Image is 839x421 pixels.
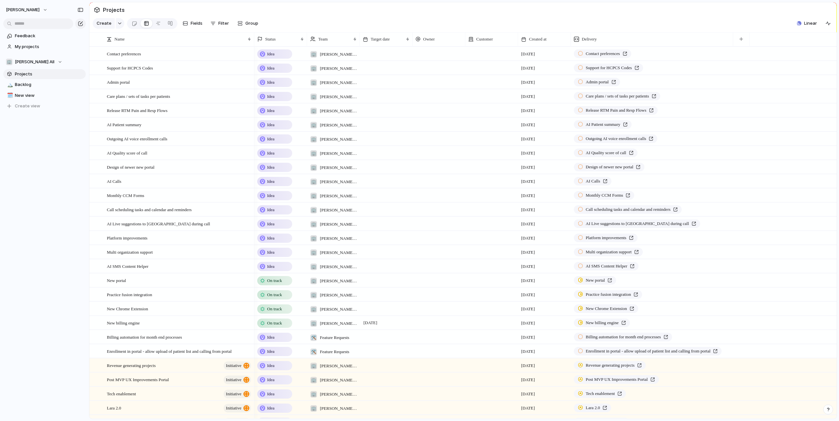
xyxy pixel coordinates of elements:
[107,276,126,284] span: New portal
[310,94,317,100] div: 🏢
[107,234,147,241] span: Platform improvements
[574,205,682,214] a: Call scheduling tasks and calendar and reminders
[310,79,317,86] div: 🏢
[574,234,637,242] a: Platform improvements
[310,122,317,128] div: 🏢
[267,79,274,86] span: Idea
[586,405,600,411] span: Lara 2.0
[310,193,317,199] div: 🏢
[320,94,357,100] span: [PERSON_NAME] All
[574,106,658,115] a: Release RTM Pain and Resp Flows
[586,305,627,312] span: New Chrome Extension
[320,221,357,228] span: [PERSON_NAME] All
[320,349,349,355] span: Feature Requests
[310,51,317,58] div: 🏢
[521,122,535,128] span: [DATE]
[267,235,274,241] span: Idea
[320,108,357,114] span: [PERSON_NAME] All
[574,404,611,412] a: Lara 2.0
[107,404,121,411] span: Lara 2.0
[3,101,86,111] button: Create view
[310,221,317,228] div: 🏢
[310,292,317,298] div: 🏢
[107,305,148,312] span: New Chrome Extension
[586,65,632,71] span: Support for HCPCS Codes
[318,36,328,42] span: Team
[15,103,40,109] span: Create view
[582,36,597,42] span: Delivery
[267,334,274,341] span: Idea
[586,107,646,114] span: Release RTM Pain and Resp Flows
[310,179,317,185] div: 🏢
[521,292,535,298] span: [DATE]
[574,78,620,86] a: Admin portal
[423,36,435,42] span: Owner
[267,150,274,156] span: Idea
[3,91,86,100] a: 🗓️New view
[310,363,317,369] div: 🏢
[310,377,317,383] div: 🏢
[107,64,153,71] span: Support for HCPCS Codes
[586,320,619,326] span: New billing engine
[3,80,86,90] a: 🏔️Backlog
[224,376,251,384] button: initiative
[267,207,274,213] span: Idea
[521,107,535,114] span: [DATE]
[320,122,357,128] span: [PERSON_NAME] All
[102,4,126,16] span: Projects
[267,249,274,256] span: Idea
[362,319,379,327] span: [DATE]
[310,150,317,157] div: 🏢
[521,221,535,227] span: [DATE]
[3,5,51,15] button: [PERSON_NAME]
[521,93,535,100] span: [DATE]
[574,333,672,341] a: Billing automation for month end processes
[320,264,357,270] span: [PERSON_NAME] All
[107,333,182,341] span: Billing automation for month end processes
[267,362,274,369] span: Idea
[320,51,357,58] span: [PERSON_NAME] All
[6,92,13,99] button: 🗓️
[310,207,317,213] div: 🏢
[3,57,86,67] button: 🏢[PERSON_NAME] All
[586,277,605,284] span: New portal
[521,235,535,241] span: [DATE]
[107,163,154,171] span: Design of newer new portal
[180,18,205,29] button: Fields
[267,391,274,397] span: Idea
[267,320,282,326] span: On track
[310,136,317,143] div: 🏢
[804,20,817,27] span: Linear
[521,377,535,383] span: [DATE]
[234,18,262,29] button: Group
[7,81,12,89] div: 🏔️
[521,150,535,156] span: [DATE]
[320,334,349,341] span: Feature Requests
[191,20,202,27] span: Fields
[574,163,644,171] a: Design of newer new portal
[310,349,317,355] div: 🛠️
[521,136,535,142] span: [DATE]
[586,235,626,241] span: Platform improvements
[371,36,390,42] span: Target date
[310,320,317,327] div: 🏢
[267,221,274,227] span: Idea
[521,348,535,355] span: [DATE]
[574,319,630,327] a: New billing engine
[267,292,282,298] span: On track
[107,78,130,86] span: Admin portal
[107,106,168,114] span: Release RTM Pain and Resp Flows
[586,249,632,255] span: Multi organization support
[574,290,642,299] a: Practice fusion integration
[107,361,156,369] span: Revenue generating projects
[574,49,631,58] a: Contact preferences
[310,249,317,256] div: 🏢
[574,64,643,72] a: Support for HCPCS Codes
[107,262,148,270] span: AI SMS Content Helper
[224,390,251,398] button: initiative
[3,69,86,79] a: Projects
[320,292,357,298] span: [PERSON_NAME] All
[310,108,317,114] div: 🏢
[267,93,274,100] span: Idea
[320,150,357,157] span: [PERSON_NAME] All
